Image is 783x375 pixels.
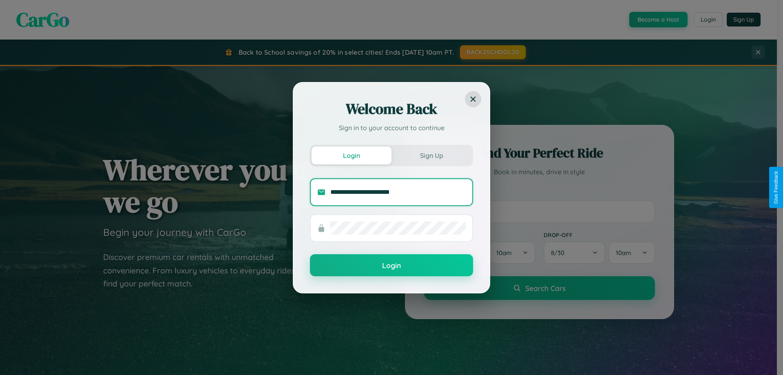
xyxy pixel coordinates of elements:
[391,146,471,164] button: Sign Up
[312,146,391,164] button: Login
[310,254,473,276] button: Login
[310,99,473,119] h2: Welcome Back
[310,123,473,133] p: Sign in to your account to continue
[773,171,779,204] div: Give Feedback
